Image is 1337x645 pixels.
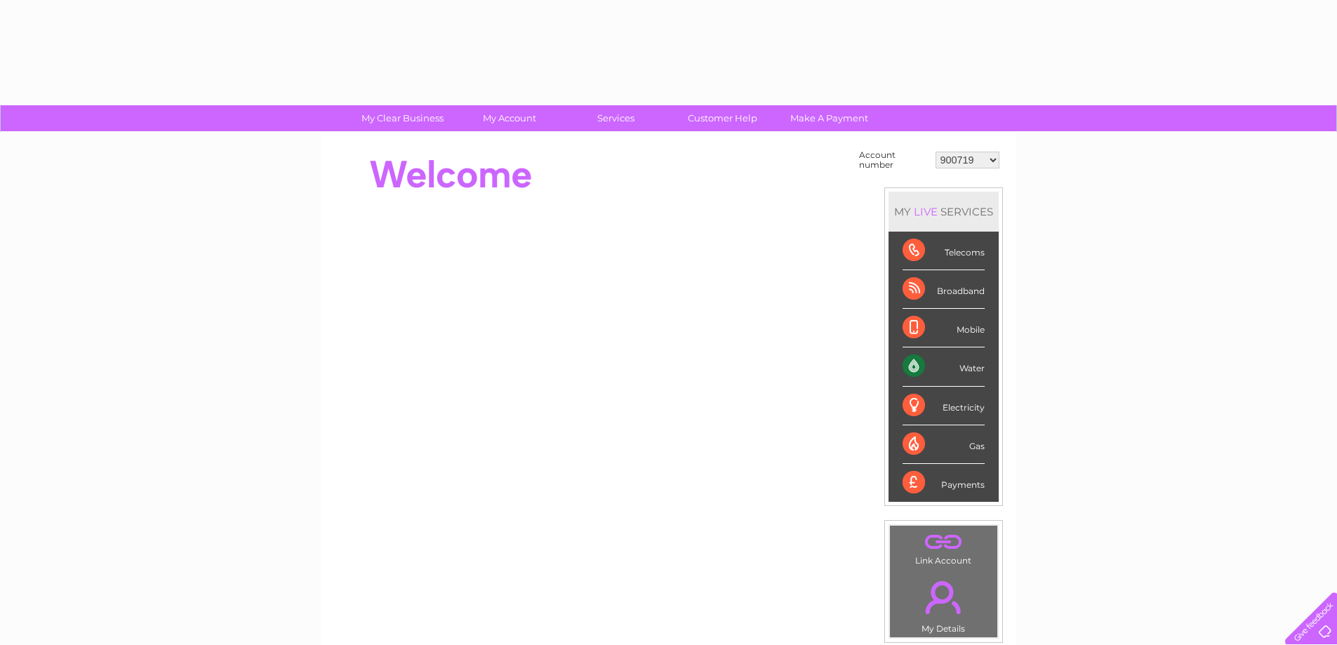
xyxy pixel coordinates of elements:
[856,147,932,173] td: Account number
[893,573,994,622] a: .
[903,387,985,425] div: Electricity
[558,105,674,131] a: Services
[903,309,985,347] div: Mobile
[889,525,998,569] td: Link Account
[903,270,985,309] div: Broadband
[893,529,994,554] a: .
[889,569,998,638] td: My Details
[903,464,985,502] div: Payments
[665,105,780,131] a: Customer Help
[889,192,999,232] div: MY SERVICES
[903,232,985,270] div: Telecoms
[911,205,940,218] div: LIVE
[345,105,460,131] a: My Clear Business
[451,105,567,131] a: My Account
[771,105,887,131] a: Make A Payment
[903,425,985,464] div: Gas
[903,347,985,386] div: Water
